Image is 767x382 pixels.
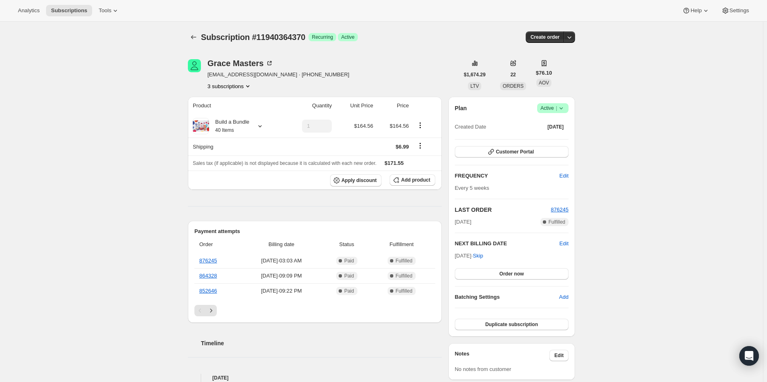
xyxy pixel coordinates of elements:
[531,34,560,40] span: Create order
[455,146,569,158] button: Customer Portal
[396,144,409,150] span: $6.99
[396,273,412,279] span: Fulfilled
[396,258,412,264] span: Fulfilled
[188,31,199,43] button: Subscriptions
[414,141,427,150] button: Shipping actions
[716,5,754,16] button: Settings
[455,240,560,248] h2: NEXT BILLING DATE
[549,219,565,225] span: Fulfilled
[455,104,467,112] h2: Plan
[547,124,564,130] span: [DATE]
[312,34,333,40] span: Recurring
[556,105,557,111] span: |
[554,291,573,304] button: Add
[555,169,573,182] button: Edit
[199,258,217,264] a: 876245
[51,7,87,14] span: Subscriptions
[194,305,435,316] nav: Pagination
[470,83,479,89] span: LTV
[376,97,412,115] th: Price
[554,352,564,359] span: Edit
[542,121,569,133] button: [DATE]
[455,268,569,280] button: Order now
[283,97,334,115] th: Quantity
[390,123,409,129] span: $164.56
[455,185,489,191] span: Every 5 weeks
[401,177,430,183] span: Add product
[540,104,565,112] span: Active
[690,7,701,14] span: Help
[188,97,283,115] th: Product
[344,288,354,294] span: Paid
[560,240,569,248] button: Edit
[549,350,569,361] button: Edit
[390,174,435,186] button: Add product
[207,82,252,90] button: Product actions
[344,258,354,264] span: Paid
[199,288,217,294] a: 852646
[354,123,373,129] span: $164.56
[373,240,430,249] span: Fulfillment
[207,71,349,79] span: [EMAIL_ADDRESS][DOMAIN_NAME] · [PHONE_NUMBER]
[207,59,273,67] div: Grace Masters
[344,273,354,279] span: Paid
[99,7,111,14] span: Tools
[205,305,217,316] button: Next
[326,240,368,249] span: Status
[677,5,714,16] button: Help
[499,271,524,277] span: Order now
[199,273,217,279] a: 864328
[459,69,490,80] button: $1,674.29
[188,374,442,382] h4: [DATE]
[510,71,516,78] span: 22
[468,249,488,262] button: Skip
[526,31,564,43] button: Create order
[503,83,523,89] span: ORDERS
[242,240,321,249] span: Billing date
[385,160,404,166] span: $171.55
[496,149,534,155] span: Customer Portal
[455,253,483,259] span: [DATE] ·
[414,121,427,130] button: Product actions
[455,218,472,226] span: [DATE]
[188,138,283,155] th: Shipping
[455,206,551,214] h2: LAST ORDER
[201,339,442,347] h2: Timeline
[242,287,321,295] span: [DATE] · 09:22 PM
[242,272,321,280] span: [DATE] · 09:09 PM
[559,293,569,301] span: Add
[330,174,382,187] button: Apply discount
[455,350,550,361] h3: Notes
[18,7,40,14] span: Analytics
[455,123,486,131] span: Created Date
[209,118,249,134] div: Build a Bundle
[536,69,552,77] span: $76.10
[215,127,234,133] small: 40 Items
[485,321,538,328] span: Duplicate subscription
[464,71,485,78] span: $1,674.29
[455,293,559,301] h6: Batching Settings
[551,207,569,213] a: 876245
[242,257,321,265] span: [DATE] · 03:03 AM
[730,7,749,14] span: Settings
[193,160,377,166] span: Sales tax (if applicable) is not displayed because it is calculated with each new order.
[551,206,569,214] button: 876245
[201,33,305,42] span: Subscription #11940364370
[539,80,549,86] span: AOV
[334,97,376,115] th: Unit Price
[455,172,560,180] h2: FREQUENCY
[94,5,124,16] button: Tools
[13,5,44,16] button: Analytics
[473,252,483,260] span: Skip
[188,59,201,72] span: Grace Masters
[396,288,412,294] span: Fulfilled
[455,366,511,372] span: No notes from customer
[505,69,520,80] button: 22
[194,235,240,253] th: Order
[560,172,569,180] span: Edit
[194,227,435,235] h2: Payment attempts
[455,319,569,330] button: Duplicate subscription
[342,177,377,184] span: Apply discount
